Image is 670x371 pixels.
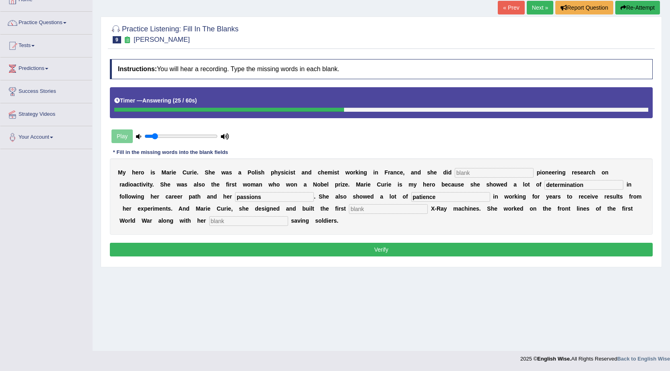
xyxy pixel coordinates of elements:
[587,193,590,200] b: e
[184,181,188,188] b: s
[592,169,596,176] b: h
[498,1,524,14] a: « Prev
[142,97,171,104] b: Answering
[181,181,184,188] b: a
[390,193,391,200] b: l
[120,193,122,200] b: f
[549,193,552,200] b: e
[123,169,126,176] b: y
[363,169,367,176] b: g
[229,181,231,188] b: r
[189,193,192,200] b: p
[532,193,534,200] b: f
[477,181,480,188] b: e
[293,169,295,176] b: t
[140,181,142,188] b: t
[455,168,534,178] input: blank
[486,181,489,188] b: s
[150,193,154,200] b: h
[130,181,134,188] b: o
[192,193,196,200] b: a
[231,181,235,188] b: s
[366,181,367,188] b: i
[146,181,148,188] b: i
[286,181,291,188] b: w
[143,181,146,188] b: v
[524,181,528,188] b: o
[128,181,130,188] b: i
[326,193,329,200] b: e
[320,181,324,188] b: b
[345,181,348,188] b: e
[580,169,583,176] b: e
[0,80,92,100] a: Success Stories
[381,181,385,188] b: u
[141,181,143,188] b: i
[273,181,276,188] b: h
[562,169,566,176] b: g
[411,192,490,202] input: blank
[544,180,623,190] input: blank
[308,169,312,176] b: d
[137,193,141,200] b: n
[235,181,237,188] b: t
[340,193,343,200] b: s
[367,181,371,188] b: e
[538,193,540,200] b: r
[350,169,353,176] b: o
[606,193,610,200] b: e
[187,169,190,176] b: u
[353,193,356,200] b: s
[356,181,361,188] b: M
[448,169,452,176] b: d
[356,193,360,200] b: h
[414,181,417,188] b: y
[141,193,144,200] b: g
[141,169,144,176] b: o
[195,97,197,104] b: )
[126,193,128,200] b: l
[209,216,288,226] input: blank
[411,169,414,176] b: a
[363,193,367,200] b: w
[555,169,557,176] b: r
[338,181,340,188] b: r
[136,181,140,188] b: c
[161,169,166,176] b: M
[251,181,256,188] b: m
[348,181,350,188] b: .
[136,193,137,200] b: i
[523,193,526,200] b: g
[473,181,477,188] b: h
[391,193,395,200] b: o
[423,181,427,188] b: h
[190,169,192,176] b: r
[252,169,255,176] b: o
[332,169,334,176] b: i
[519,193,523,200] b: n
[445,181,448,188] b: e
[134,36,190,43] small: [PERSON_NAME]
[148,181,150,188] b: t
[284,169,286,176] b: i
[388,169,390,176] b: r
[319,193,322,200] b: S
[387,181,388,188] b: i
[278,169,281,176] b: y
[572,169,574,176] b: r
[432,181,435,188] b: o
[377,181,381,188] b: C
[512,193,514,200] b: r
[337,169,339,176] b: t
[581,193,584,200] b: e
[110,23,239,43] h2: Practice Listening: Fill In The Blanks
[133,181,136,188] b: a
[128,193,132,200] b: o
[152,181,154,188] b: .
[172,193,174,200] b: r
[194,181,197,188] b: a
[403,169,405,176] b: ,
[489,181,493,188] b: h
[527,1,553,14] a: Next »
[110,243,653,256] button: Verify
